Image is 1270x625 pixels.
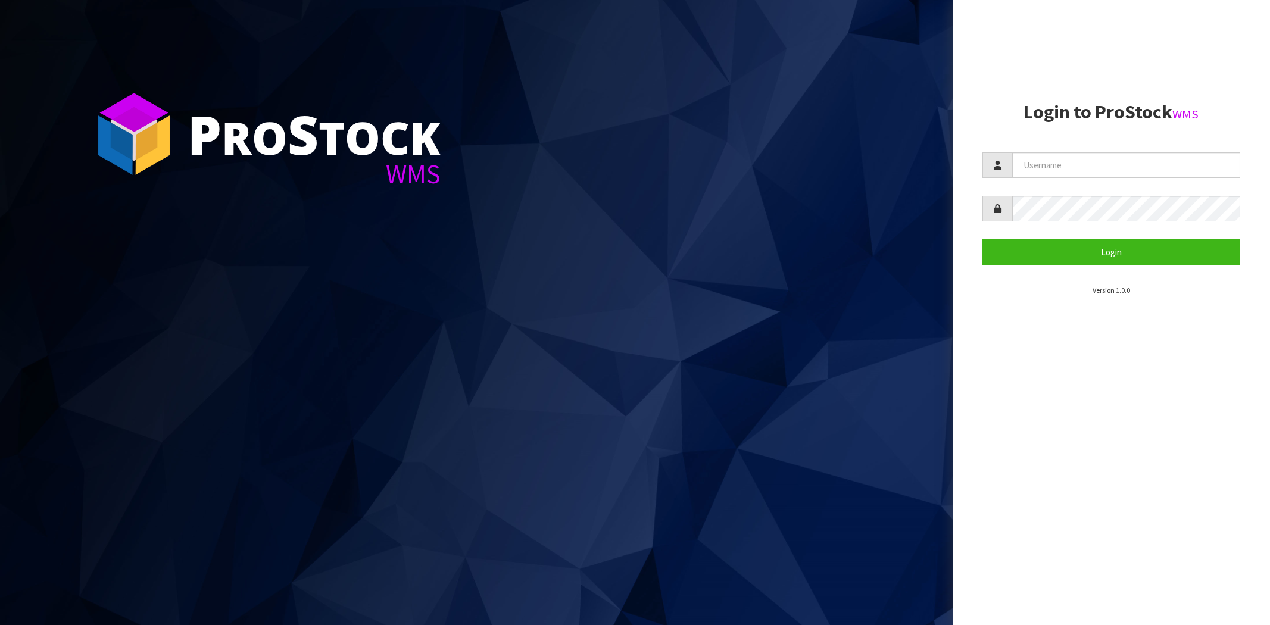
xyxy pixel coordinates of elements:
img: ProStock Cube [89,89,179,179]
span: S [288,98,319,170]
input: Username [1012,152,1240,178]
span: P [188,98,221,170]
small: WMS [1172,107,1199,122]
div: ro tock [188,107,441,161]
button: Login [982,239,1240,265]
small: Version 1.0.0 [1093,286,1130,295]
div: WMS [188,161,441,187]
h2: Login to ProStock [982,102,1240,123]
